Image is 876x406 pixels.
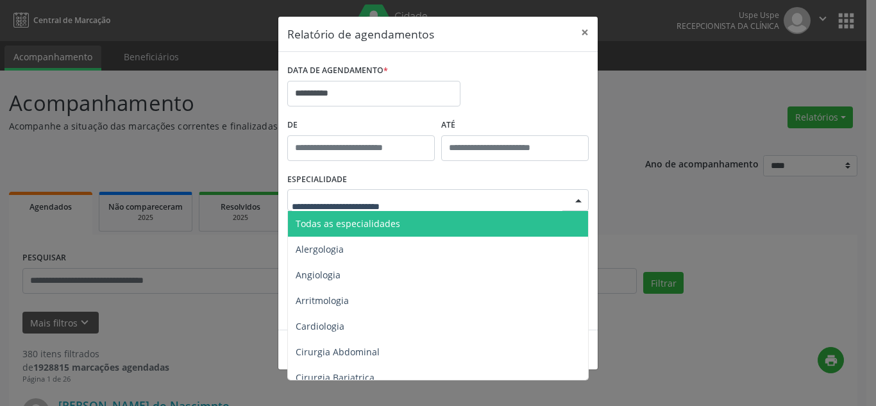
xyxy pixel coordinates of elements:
[296,243,344,255] span: Alergologia
[296,320,344,332] span: Cardiologia
[287,26,434,42] h5: Relatório de agendamentos
[287,170,347,190] label: ESPECIALIDADE
[287,61,388,81] label: DATA DE AGENDAMENTO
[296,371,375,384] span: Cirurgia Bariatrica
[296,294,349,307] span: Arritmologia
[441,115,589,135] label: ATÉ
[572,17,598,48] button: Close
[296,217,400,230] span: Todas as especialidades
[287,115,435,135] label: De
[296,269,341,281] span: Angiologia
[296,346,380,358] span: Cirurgia Abdominal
